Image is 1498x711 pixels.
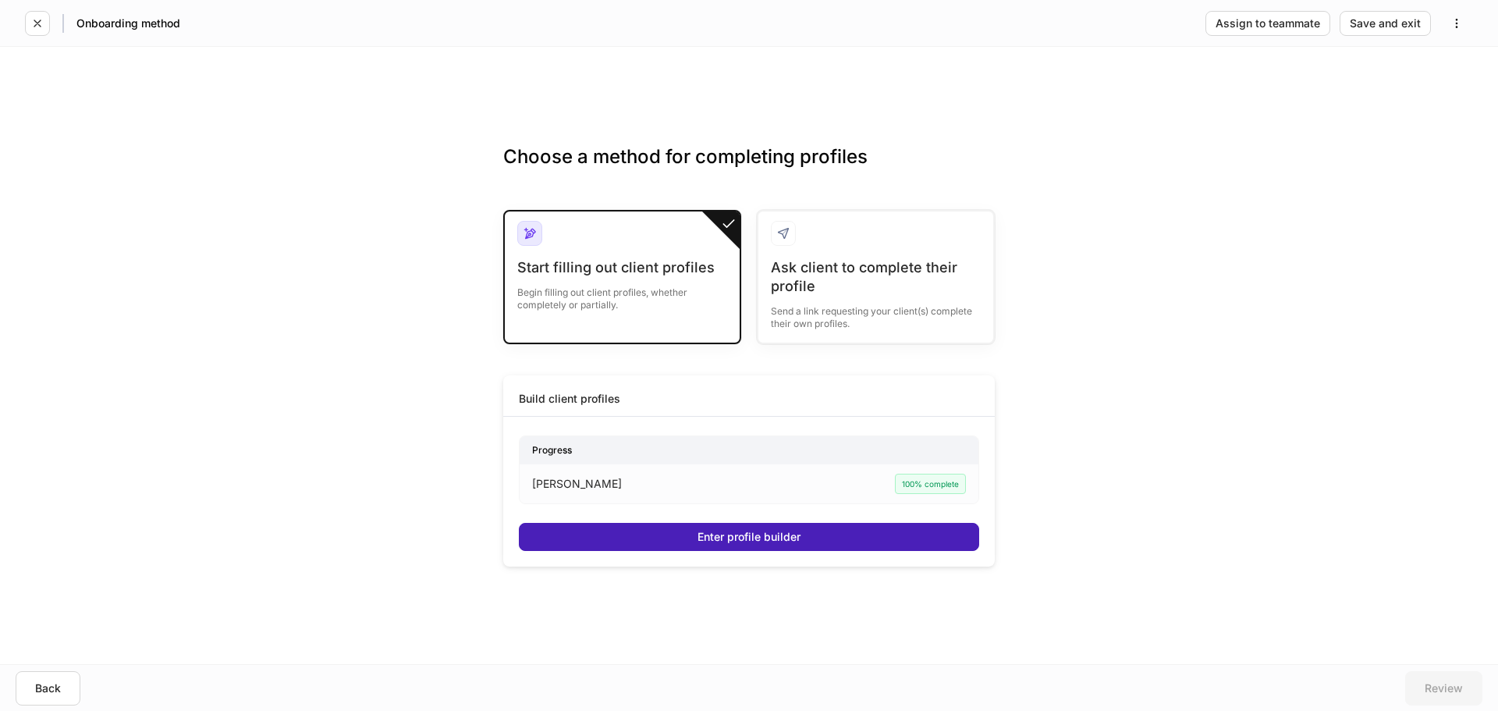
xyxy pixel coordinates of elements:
[76,16,180,31] h5: Onboarding method
[1216,18,1320,29] div: Assign to teammate
[519,391,620,407] div: Build client profiles
[1340,11,1431,36] button: Save and exit
[517,277,727,311] div: Begin filling out client profiles, whether completely or partially.
[1350,18,1421,29] div: Save and exit
[771,258,981,296] div: Ask client to complete their profile
[1205,11,1330,36] button: Assign to teammate
[698,531,800,542] div: Enter profile builder
[35,683,61,694] div: Back
[16,671,80,706] button: Back
[503,144,995,194] h3: Choose a method for completing profiles
[517,258,727,277] div: Start filling out client profiles
[895,474,966,494] div: 100% complete
[519,523,979,551] button: Enter profile builder
[520,436,978,464] div: Progress
[771,296,981,330] div: Send a link requesting your client(s) complete their own profiles.
[532,476,622,492] p: [PERSON_NAME]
